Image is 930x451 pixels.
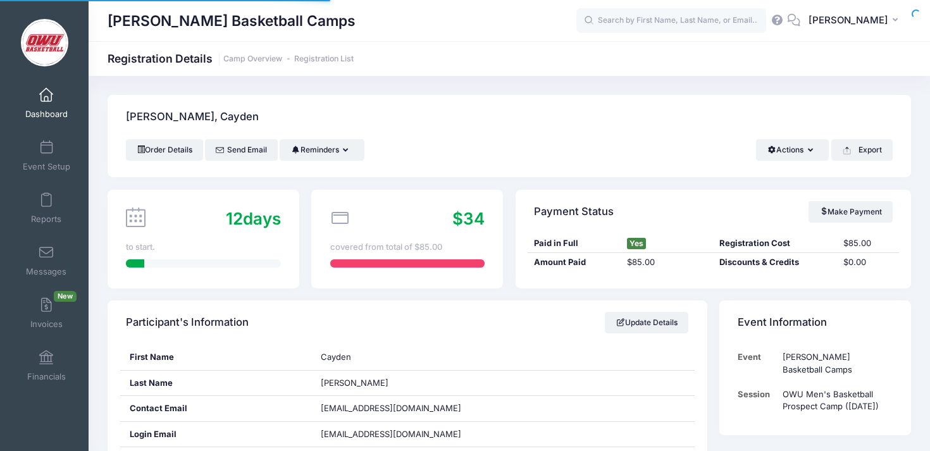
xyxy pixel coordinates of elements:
button: [PERSON_NAME] [800,6,911,35]
div: First Name [120,345,312,370]
span: Yes [627,238,646,249]
h4: Payment Status [534,194,614,230]
a: Order Details [126,139,203,161]
input: Search by First Name, Last Name, or Email... [576,8,766,34]
td: Event [738,345,776,382]
span: [EMAIL_ADDRESS][DOMAIN_NAME] [321,428,479,441]
button: Reminders [280,139,364,161]
h4: Participant's Information [126,305,249,341]
a: Send Email [205,139,278,161]
a: InvoicesNew [16,291,77,335]
div: Paid in Full [528,237,621,250]
td: [PERSON_NAME] Basketball Camps [776,345,893,382]
h4: Event Information [738,305,827,341]
a: Registration List [294,54,354,64]
a: Messages [16,238,77,283]
div: $85.00 [621,256,714,269]
span: Financials [27,371,66,382]
div: Login Email [120,422,312,447]
div: days [226,206,281,231]
span: Invoices [30,319,63,330]
span: Messages [26,266,66,277]
div: covered from total of $85.00 [330,241,485,254]
span: [EMAIL_ADDRESS][DOMAIN_NAME] [321,403,461,413]
button: Export [831,139,893,161]
span: Reports [31,214,61,225]
div: Registration Cost [713,237,836,250]
div: $0.00 [837,256,899,269]
a: Dashboard [16,81,77,125]
span: 12 [226,209,243,228]
span: Dashboard [25,109,68,120]
span: [PERSON_NAME] [809,13,888,27]
div: Last Name [120,371,312,396]
div: Contact Email [120,396,312,421]
a: Update Details [605,312,689,333]
div: Discounts & Credits [713,256,836,269]
span: New [54,291,77,302]
span: Cayden [321,352,351,362]
h1: [PERSON_NAME] Basketball Camps [108,6,356,35]
img: David Vogel Basketball Camps [21,19,68,66]
a: Reports [16,186,77,230]
a: Make Payment [809,201,893,223]
td: OWU Men's Basketball Prospect Camp ([DATE]) [776,382,893,419]
h1: Registration Details [108,52,354,65]
div: to start. [126,241,280,254]
a: Financials [16,343,77,388]
span: Event Setup [23,161,70,172]
span: [PERSON_NAME] [321,378,388,388]
button: Actions [756,139,829,161]
h4: [PERSON_NAME], Cayden [126,99,259,135]
div: Amount Paid [528,256,621,269]
a: Camp Overview [223,54,282,64]
span: $34 [452,209,485,228]
div: $85.00 [837,237,899,250]
td: Session [738,382,776,419]
a: Event Setup [16,133,77,178]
